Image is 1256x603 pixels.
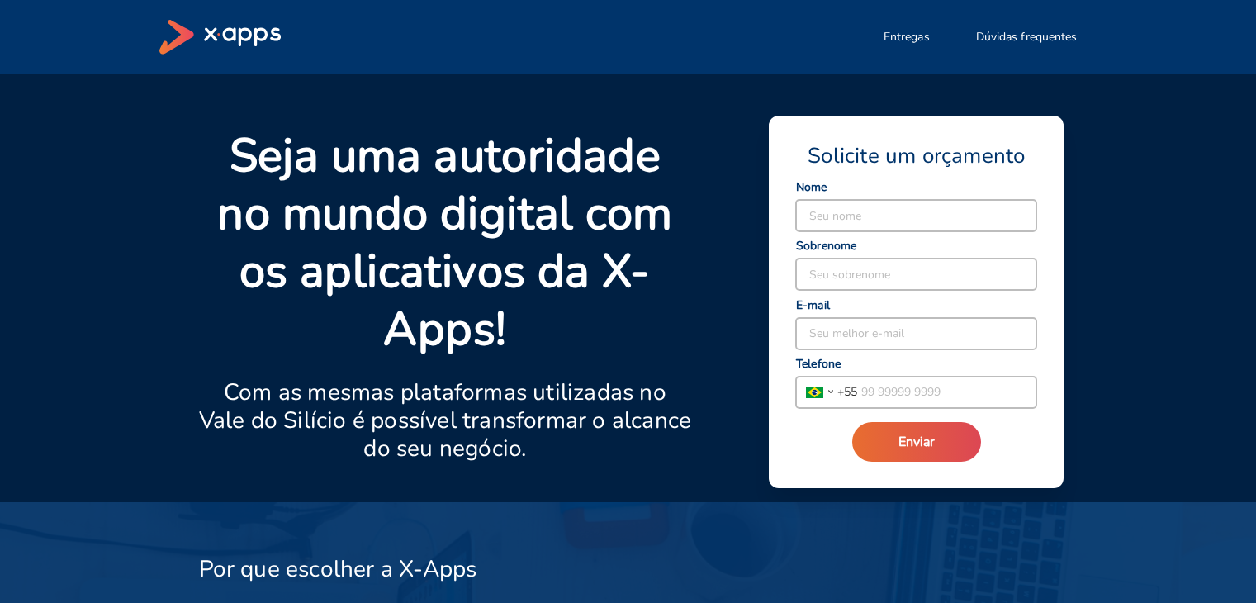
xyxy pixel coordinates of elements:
[956,21,1097,54] button: Dúvidas frequentes
[857,377,1036,408] input: 99 99999 9999
[864,21,950,54] button: Entregas
[852,422,981,462] button: Enviar
[884,29,930,45] span: Entregas
[796,200,1036,231] input: Seu nome
[898,433,935,451] span: Enviar
[199,378,692,463] p: Com as mesmas plataformas utilizadas no Vale do Silício é possível transformar o alcance do seu n...
[796,318,1036,349] input: Seu melhor e-mail
[199,127,692,358] p: Seja uma autoridade no mundo digital com os aplicativos da X-Apps!
[199,555,477,583] h3: Por que escolher a X-Apps
[796,259,1036,290] input: Seu sobrenome
[837,383,857,401] span: + 55
[976,29,1078,45] span: Dúvidas frequentes
[808,142,1025,170] span: Solicite um orçamento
